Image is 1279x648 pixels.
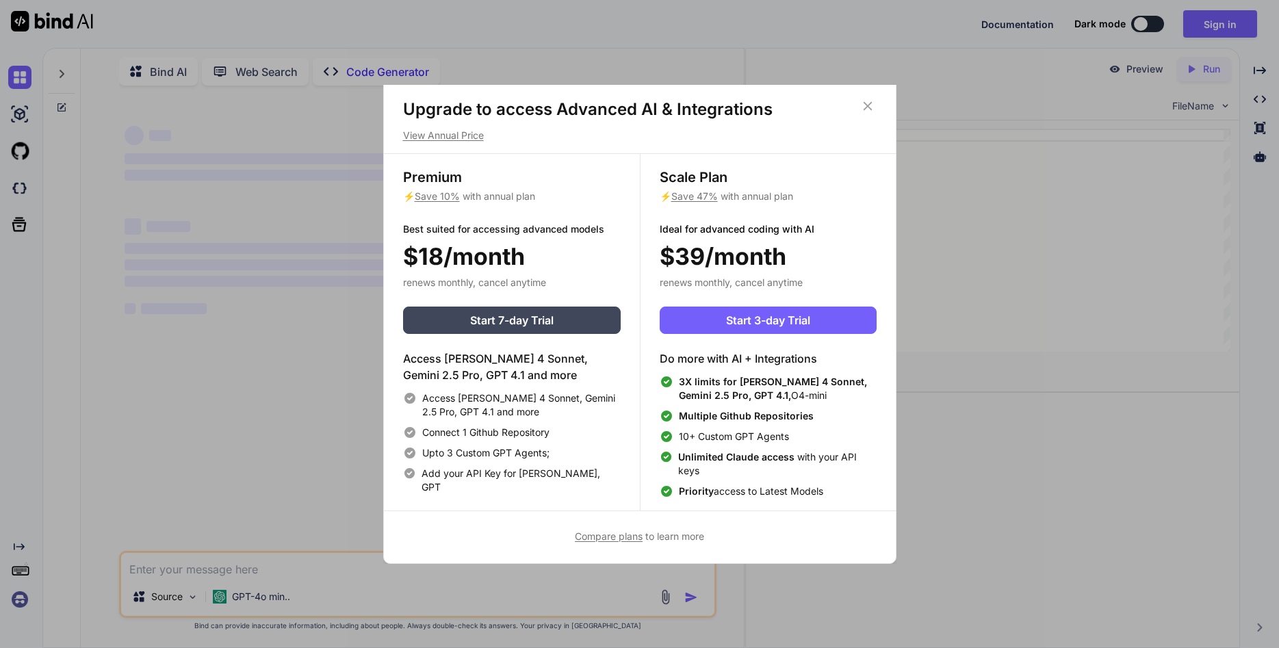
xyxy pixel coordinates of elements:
span: 3X limits for [PERSON_NAME] 4 Sonnet, Gemini 2.5 Pro, GPT 4.1, [679,376,867,401]
span: Compare plans [575,530,643,542]
p: ⚡ with annual plan [403,190,621,203]
p: Ideal for advanced coding with AI [660,222,877,236]
span: renews monthly, cancel anytime [660,276,803,288]
h3: Premium [403,168,621,187]
p: ⚡ with annual plan [660,190,877,203]
span: Add your API Key for [PERSON_NAME], GPT [422,467,620,494]
span: Unlimited Claude access [678,451,797,463]
span: Save 10% [415,190,460,202]
span: with your API keys [678,450,876,478]
span: 10+ Custom GPT Agents [679,430,789,443]
span: Multiple Github Repositories [679,410,814,422]
p: Best suited for accessing advanced models [403,222,621,236]
span: Upto 3 Custom GPT Agents; [422,446,550,460]
span: $39/month [660,239,786,274]
span: Priority [679,485,714,497]
span: Start 3-day Trial [726,312,810,328]
h3: Scale Plan [660,168,877,187]
h4: Access [PERSON_NAME] 4 Sonnet, Gemini 2.5 Pro, GPT 4.1 and more [403,350,621,383]
span: Connect 1 Github Repository [422,426,550,439]
p: View Annual Price [403,129,877,142]
span: access to Latest Models [679,484,823,498]
button: Start 3-day Trial [660,307,877,334]
span: O4-mini [679,375,877,402]
span: renews monthly, cancel anytime [403,276,546,288]
h1: Upgrade to access Advanced AI & Integrations [403,99,877,120]
h4: Do more with AI + Integrations [660,350,877,367]
span: Save 47% [671,190,718,202]
span: $18/month [403,239,525,274]
span: to learn more [575,530,704,542]
span: Access [PERSON_NAME] 4 Sonnet, Gemini 2.5 Pro, GPT 4.1 and more [422,391,621,419]
span: Start 7-day Trial [470,312,554,328]
button: Start 7-day Trial [403,307,621,334]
